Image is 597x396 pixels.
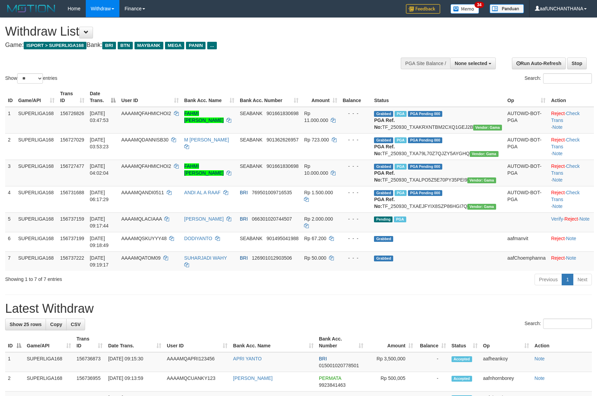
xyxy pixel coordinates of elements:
[240,111,262,116] span: SEABANK
[374,137,393,143] span: Grabbed
[102,42,116,49] span: BRI
[551,190,580,202] a: Check Trans
[5,212,15,232] td: 5
[567,58,587,69] a: Stop
[535,375,545,381] a: Note
[548,133,594,160] td: · ·
[551,216,563,222] a: Verify
[505,186,548,212] td: AUTOWD-BOT-PGA
[5,42,391,49] h4: Game: Bank:
[252,216,292,222] span: Copy 066301020744507 to clipboard
[186,42,206,49] span: PANIN
[15,107,57,134] td: SUPERLIGA168
[240,163,262,169] span: SEABANK
[535,274,562,285] a: Previous
[5,372,24,392] td: 2
[548,232,594,251] td: ·
[490,4,524,13] img: panduan.png
[74,333,105,352] th: Trans ID: activate to sort column ascending
[319,375,341,381] span: PERMATA
[548,251,594,271] td: ·
[5,160,15,186] td: 3
[505,107,548,134] td: AUTOWD-BOT-PGA
[343,136,369,143] div: - - -
[467,177,496,183] span: Vendor URL: https://trx31.1velocity.biz
[121,137,168,143] span: AAAAMQDANNISB30
[475,2,484,8] span: 34
[371,133,504,160] td: TF_250930_TXA79L70Z7QJZY5AYGHQ
[512,58,566,69] a: Run Auto-Refresh
[71,322,81,327] span: CSV
[267,137,298,143] span: Copy 901362626957 to clipboard
[543,319,592,329] input: Search:
[240,137,262,143] span: SEABANK
[395,164,407,170] span: Marked by aafandaneth
[374,236,393,242] span: Grabbed
[121,190,164,195] span: AAAAMQANDI0511
[17,73,43,84] select: Showentries
[566,255,576,261] a: Note
[374,144,395,156] b: PGA Ref. No:
[15,251,57,271] td: SUPERLIGA168
[371,186,504,212] td: TF_250930_TXAEJFYIX8SZP86HGI7Q
[5,232,15,251] td: 6
[5,3,57,14] img: MOTION_logo.png
[15,212,57,232] td: SUPERLIGA168
[548,160,594,186] td: · ·
[548,87,594,107] th: Action
[182,87,237,107] th: Bank Acc. Name: activate to sort column ascending
[304,111,328,123] span: Rp 11.000.000
[394,216,406,222] span: Marked by aafheankoy
[416,352,449,372] td: -
[408,190,442,196] span: PGA Pending
[304,137,329,143] span: Rp 723.000
[5,273,244,283] div: Showing 1 to 7 of 7 entries
[60,236,84,241] span: 156737199
[74,372,105,392] td: 156736955
[406,4,440,14] img: Feedback.jpg
[343,163,369,170] div: - - -
[90,216,109,228] span: [DATE] 09:17:44
[374,164,393,170] span: Grabbed
[5,87,15,107] th: ID
[551,111,580,123] a: Check Trans
[5,25,391,38] h1: Withdraw List
[319,363,359,368] span: Copy 015001020778501 to clipboard
[74,352,105,372] td: 156736873
[340,87,372,107] th: Balance
[87,87,119,107] th: Date Trans.: activate to sort column descending
[580,216,590,222] a: Note
[374,197,395,209] b: PGA Ref. No:
[10,322,42,327] span: Show 25 rows
[480,352,532,372] td: aafheankoy
[5,107,15,134] td: 1
[5,352,24,372] td: 1
[416,333,449,352] th: Balance: activate to sort column ascending
[90,255,109,268] span: [DATE] 09:19:17
[57,87,87,107] th: Trans ID: activate to sort column ascending
[551,137,580,149] a: Check Trans
[240,190,248,195] span: BRI
[15,186,57,212] td: SUPERLIGA168
[532,333,592,352] th: Action
[90,137,109,149] span: [DATE] 03:53:23
[165,42,185,49] span: MEGA
[15,232,57,251] td: SUPERLIGA168
[319,356,327,361] span: BRI
[121,255,161,261] span: AAAAMQATOM09
[505,87,548,107] th: Op: activate to sort column ascending
[343,110,369,117] div: - - -
[304,190,333,195] span: Rp 1.500.000
[240,236,262,241] span: SEABANK
[450,4,479,14] img: Button%20Memo.svg
[5,133,15,160] td: 2
[473,125,502,131] span: Vendor URL: https://trx31.1velocity.biz
[304,163,328,176] span: Rp 10.000.000
[552,124,563,130] a: Note
[408,164,442,170] span: PGA Pending
[24,352,74,372] td: SUPERLIGA168
[24,372,74,392] td: SUPERLIGA168
[535,356,545,361] a: Note
[121,111,171,116] span: AAAAMQFAHMICHOI2
[15,133,57,160] td: SUPERLIGA168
